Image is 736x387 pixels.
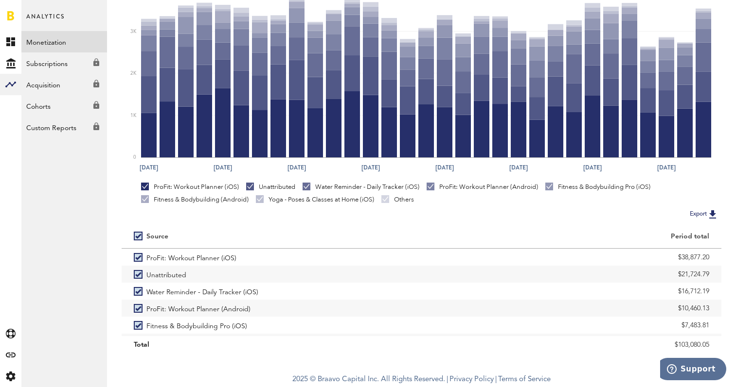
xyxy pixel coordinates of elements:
[146,233,168,241] div: Source
[21,95,107,117] a: Cohorts
[434,335,710,350] div: $4,287.34
[449,376,494,383] a: Privacy Policy
[660,358,726,382] iframe: Opens a widget where you can find more information
[21,74,107,95] a: Acquisition
[146,300,251,317] span: ProFit: Workout Planner (Android)
[583,163,602,172] text: [DATE]
[141,195,249,204] div: Fitness & Bodybuilding (Android)
[498,376,551,383] a: Terms of Service
[146,283,258,300] span: Water Reminder - Daily Tracker (iOS)
[130,29,137,34] text: 3K
[141,183,239,191] div: ProFit: Workout Planner (iOS)
[26,11,65,31] span: Analytics
[130,71,137,76] text: 2K
[214,163,232,172] text: [DATE]
[287,163,306,172] text: [DATE]
[146,249,236,266] span: ProFit: Workout Planner (iOS)
[21,52,107,74] a: Subscriptions
[687,208,721,220] button: Export
[292,372,445,387] span: 2025 © Braavo Capital Inc. All Rights Reserved.
[434,318,710,333] div: $7,483.81
[303,183,419,191] div: Water Reminder - Daily Tracker (iOS)
[427,183,538,191] div: ProFit: Workout Planner (Android)
[133,155,136,160] text: 0
[21,31,107,52] a: Monetization
[146,317,247,334] span: Fitness & Bodybuilding Pro (iOS)
[434,301,710,316] div: $10,460.13
[435,163,454,172] text: [DATE]
[434,233,710,241] div: Period total
[707,208,718,220] img: Export
[246,183,295,191] div: Unattributed
[657,163,676,172] text: [DATE]
[434,284,710,299] div: $16,712.19
[509,163,528,172] text: [DATE]
[434,337,710,352] div: $103,080.05
[434,250,710,265] div: $38,877.20
[256,195,374,204] div: Yoga - Poses & Classes at Home (iOS)
[381,195,414,204] div: Others
[146,266,186,283] span: Unattributed
[21,117,107,138] a: Custom Reports
[140,163,158,172] text: [DATE]
[434,267,710,282] div: $21,724.79
[545,183,650,191] div: Fitness & Bodybuilding Pro (iOS)
[146,334,249,351] span: Fitness & Bodybuilding (Android)
[134,337,410,352] div: Total
[361,163,380,172] text: [DATE]
[130,113,137,118] text: 1K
